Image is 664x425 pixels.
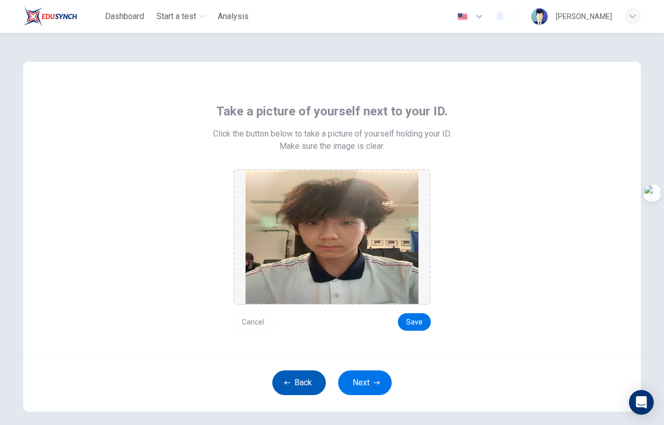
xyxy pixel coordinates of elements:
[101,7,148,26] button: Dashboard
[233,313,273,331] button: Cancel
[279,140,385,152] span: Make sure the image is clear.
[23,6,77,27] img: Rosedale logo
[338,370,392,395] button: Next
[216,103,448,120] span: Take a picture of yourself next to your ID.
[531,8,548,25] img: Profile picture
[629,390,654,415] div: Open Intercom Messenger
[556,10,612,23] div: [PERSON_NAME]
[213,128,451,140] span: Click the button below to take a picture of yourself holding your ID.
[246,170,418,304] img: preview screemshot
[272,370,326,395] button: Back
[156,10,196,23] span: Start a test
[214,7,253,26] button: Analysis
[105,10,144,23] span: Dashboard
[456,13,469,21] img: en
[218,10,249,23] span: Analysis
[152,7,209,26] button: Start a test
[398,313,431,331] button: Save
[23,6,101,27] a: Rosedale logo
